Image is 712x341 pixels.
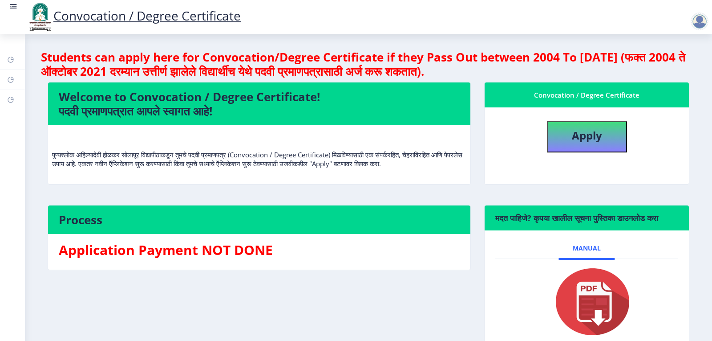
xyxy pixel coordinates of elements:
a: Manual [558,238,615,259]
b: Apply [572,128,602,143]
a: Convocation / Degree Certificate [27,7,241,24]
div: Convocation / Degree Certificate [495,90,678,100]
h4: Welcome to Convocation / Degree Certificate! पदवी प्रमाणपत्रात आपले स्वागत आहे! [59,90,460,118]
h3: Application Payment NOT DONE [59,241,460,259]
h4: Process [59,213,460,227]
span: Manual [573,245,601,252]
button: Apply [547,121,627,152]
h6: मदत पाहिजे? कृपया खालील सूचना पुस्तिका डाउनलोड करा [495,213,678,223]
img: logo [27,2,53,32]
img: pdf.png [542,266,631,337]
p: पुण्यश्लोक अहिल्यादेवी होळकर सोलापूर विद्यापीठाकडून तुमचे पदवी प्रमाणपत्र (Convocation / Degree C... [52,132,466,168]
h4: Students can apply here for Convocation/Degree Certificate if they Pass Out between 2004 To [DATE... [41,50,696,78]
